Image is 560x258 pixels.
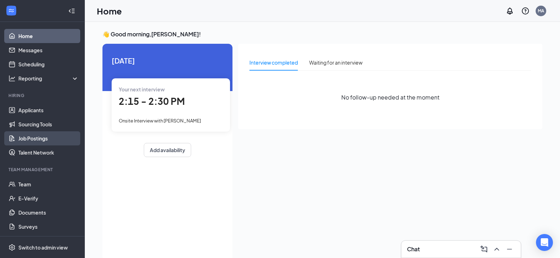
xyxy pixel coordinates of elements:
a: Talent Network [18,145,79,160]
div: Hiring [8,92,77,98]
a: Sourcing Tools [18,117,79,131]
div: Open Intercom Messenger [536,234,553,251]
div: Reporting [18,75,79,82]
div: Team Management [8,167,77,173]
a: Messages [18,43,79,57]
span: 2:15 - 2:30 PM [119,95,185,107]
div: Switch to admin view [18,244,68,251]
svg: Collapse [68,7,75,14]
a: Documents [18,205,79,220]
svg: QuestionInfo [521,7,530,15]
div: Interview completed [249,59,298,66]
button: ComposeMessage [478,244,490,255]
a: Job Postings [18,131,79,145]
svg: WorkstreamLogo [8,7,15,14]
a: Team [18,177,79,191]
a: Home [18,29,79,43]
a: Applicants [18,103,79,117]
svg: Minimize [505,245,514,253]
a: E-Verify [18,191,79,205]
button: ChevronUp [491,244,502,255]
svg: Notifications [506,7,514,15]
svg: Settings [8,244,16,251]
svg: ChevronUp [493,245,501,253]
svg: ComposeMessage [480,245,488,253]
a: Surveys [18,220,79,234]
button: Add availability [144,143,191,157]
span: Your next interview [119,86,165,92]
span: [DATE] [112,55,223,66]
div: MA [538,8,544,14]
h3: Chat [407,245,420,253]
span: No follow-up needed at the moment [341,93,440,102]
svg: Analysis [8,75,16,82]
a: Scheduling [18,57,79,71]
h1: Home [97,5,122,17]
h3: 👋 Good morning, [PERSON_NAME] ! [102,30,542,38]
button: Minimize [504,244,515,255]
div: Waiting for an interview [309,59,362,66]
span: Onsite Interview with [PERSON_NAME] [119,118,201,124]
